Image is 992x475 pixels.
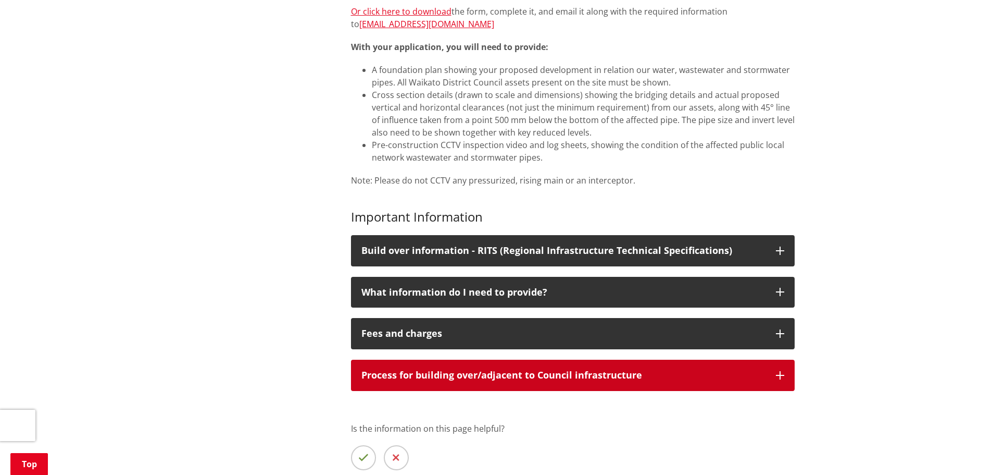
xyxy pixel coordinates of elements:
button: Build over information - RITS (Regional Infrastructure Technical Specifications) [351,235,795,266]
li: Cross section details (drawn to scale and dimensions) showing the bridging details and actual pro... [372,89,795,139]
li: Pre-construction CCTV inspection video and log sheets, showing the condition of the affected publ... [372,139,795,164]
button: What information do I need to provide? [351,277,795,308]
button: Process for building over/adjacent to Council infrastructure [351,360,795,391]
p: Note: Please do not CCTV any pressurized, rising main or an interceptor. [351,174,795,187]
p: Process for building over/adjacent to Council infrastructure [361,370,765,381]
p: Is the information on this page helpful? [351,422,795,435]
div: Fees and charges [361,328,765,339]
p: the form, complete it, and email it along with the required information to [351,5,795,30]
a: [EMAIL_ADDRESS][DOMAIN_NAME] [359,18,494,30]
a: Or click here to download [351,6,451,17]
a: Top [10,453,48,475]
iframe: Messenger Launcher [944,431,982,469]
div: What information do I need to provide? [361,287,765,298]
div: Build over information - RITS (Regional Infrastructure Technical Specifications) [361,246,765,256]
h3: Important Information [351,210,795,225]
strong: With your application, you will need to provide: [351,41,548,53]
li: A foundation plan showing your proposed development in relation our water, wastewater and stormwa... [372,64,795,89]
button: Fees and charges [351,318,795,349]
